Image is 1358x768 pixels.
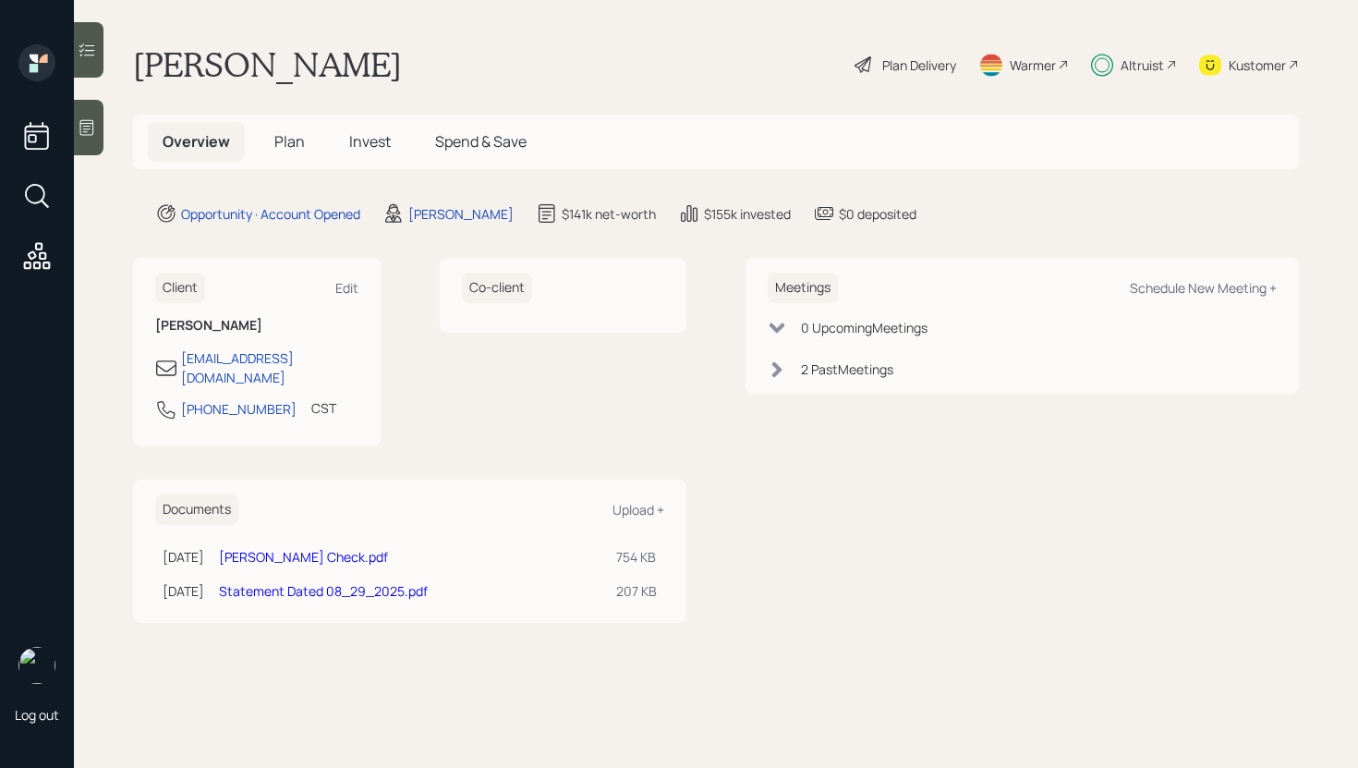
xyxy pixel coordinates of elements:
div: [EMAIL_ADDRESS][DOMAIN_NAME] [181,348,358,387]
a: Statement Dated 08_29_2025.pdf [219,582,428,600]
span: Overview [163,131,230,152]
div: Plan Delivery [882,55,956,75]
h6: Co-client [462,273,532,303]
div: [DATE] [163,547,204,567]
a: [PERSON_NAME] Check.pdf [219,548,388,566]
img: retirable_logo.png [18,647,55,684]
div: $141k net-worth [562,204,656,224]
div: Log out [15,706,59,724]
div: Kustomer [1229,55,1286,75]
div: 207 KB [616,581,657,601]
div: [DATE] [163,581,204,601]
div: $155k invested [704,204,791,224]
div: Altruist [1121,55,1164,75]
h6: Meetings [768,273,838,303]
h1: [PERSON_NAME] [133,44,402,85]
span: Invest [349,131,391,152]
h6: Documents [155,494,238,525]
h6: [PERSON_NAME] [155,318,358,334]
span: Spend & Save [435,131,527,152]
div: Schedule New Meeting + [1130,279,1277,297]
div: [PERSON_NAME] [408,204,514,224]
div: Upload + [612,501,664,518]
div: Edit [335,279,358,297]
h6: Client [155,273,205,303]
div: Opportunity · Account Opened [181,204,360,224]
div: 2 Past Meeting s [801,360,893,379]
div: $0 deposited [839,204,916,224]
div: Warmer [1010,55,1056,75]
div: 754 KB [616,547,657,567]
span: Plan [274,131,305,152]
div: [PHONE_NUMBER] [181,399,297,419]
div: 0 Upcoming Meeting s [801,318,928,337]
div: CST [311,398,336,418]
